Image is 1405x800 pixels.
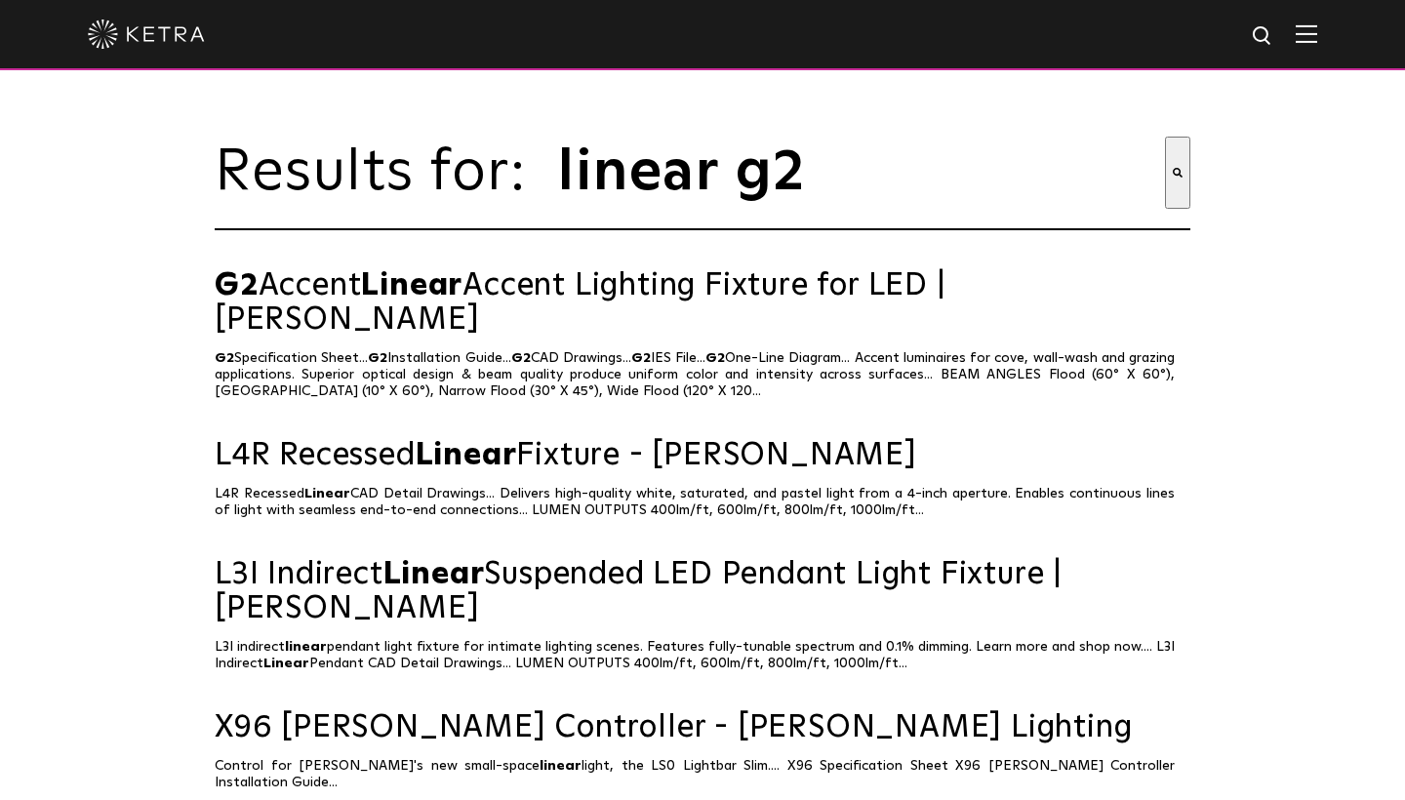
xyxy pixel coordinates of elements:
p: Specification Sheet... Installation Guide... CAD Drawings... IES File... One-Line Diagram... Acce... [215,350,1190,400]
span: Linear [416,440,517,471]
a: L3I IndirectLinearSuspended LED Pendant Light Fixture | [PERSON_NAME] [215,558,1190,626]
span: Linear [263,657,309,670]
span: Results for: [215,143,546,202]
p: L4R Recessed CAD Detail Drawings... Delivers high-quality white, saturated, and pastel light from... [215,486,1190,519]
span: linear [285,640,327,654]
button: Search [1165,137,1190,209]
img: Hamburger%20Nav.svg [1296,24,1317,43]
a: X96 [PERSON_NAME] Controller - [PERSON_NAME] Lighting [215,711,1190,745]
img: ketra-logo-2019-white [88,20,205,49]
input: This is a search field with an auto-suggest feature attached. [556,137,1165,209]
span: G2 [631,351,651,365]
p: L3I indirect pendant light fixture for intimate lighting scenes. Features fully-tunable spectrum ... [215,639,1190,672]
span: Linear [304,487,350,500]
span: G2 [215,351,234,365]
span: G2 [368,351,387,365]
span: G2 [705,351,725,365]
span: Linear [383,559,485,590]
a: L4R RecessedLinearFixture - [PERSON_NAME] [215,439,1190,473]
a: G2AccentLinearAccent Lighting Fixture for LED | [PERSON_NAME] [215,269,1190,338]
img: search icon [1251,24,1275,49]
span: linear [540,759,582,773]
span: G2 [511,351,531,365]
p: Control for [PERSON_NAME]'s new small-space light, the LS0 Lightbar Slim.... X96 Specification Sh... [215,758,1190,791]
span: Linear [361,270,462,301]
span: G2 [215,270,259,301]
